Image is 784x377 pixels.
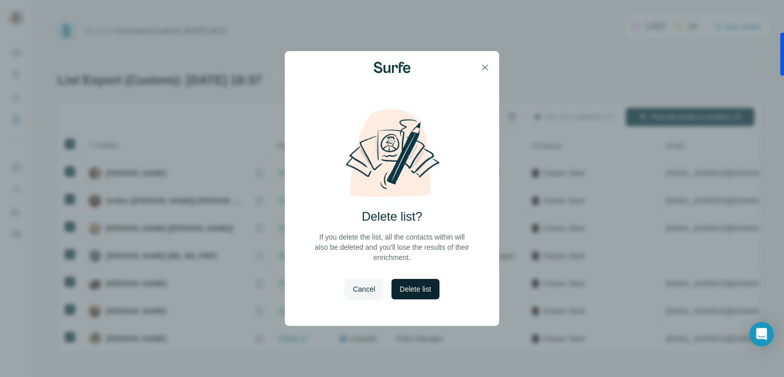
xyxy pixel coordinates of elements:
div: Open Intercom Messenger [749,322,774,346]
p: If you delete the list, all the contacts within will also be deleted and you'll lose the results ... [313,232,471,263]
span: Delete list [400,284,431,294]
span: Cancel [353,284,375,294]
img: delete-list [335,108,449,198]
img: Surfe Logo [374,62,410,73]
button: Delete list [391,279,439,299]
button: Cancel [345,279,383,299]
h2: Delete list? [362,208,423,225]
